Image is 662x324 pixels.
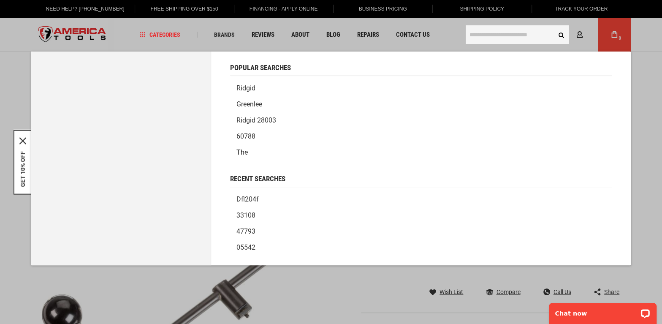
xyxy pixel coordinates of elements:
[19,137,26,144] button: Close
[230,223,612,240] a: 47793
[543,297,662,324] iframe: LiveChat chat widget
[230,207,612,223] a: 33108
[230,96,612,112] a: Greenlee
[230,191,612,207] a: dfl204f
[230,64,291,71] span: Popular Searches
[136,29,184,41] a: Categories
[553,27,569,43] button: Search
[230,112,612,128] a: Ridgid 28003
[230,175,285,182] span: Recent Searches
[230,128,612,144] a: 60788
[19,151,26,187] button: GET 10% OFF
[214,32,235,38] span: Brands
[140,32,180,38] span: Categories
[230,240,612,256] a: 05542
[210,29,239,41] a: Brands
[19,137,26,144] svg: close icon
[230,144,612,161] a: The
[230,80,612,96] a: Ridgid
